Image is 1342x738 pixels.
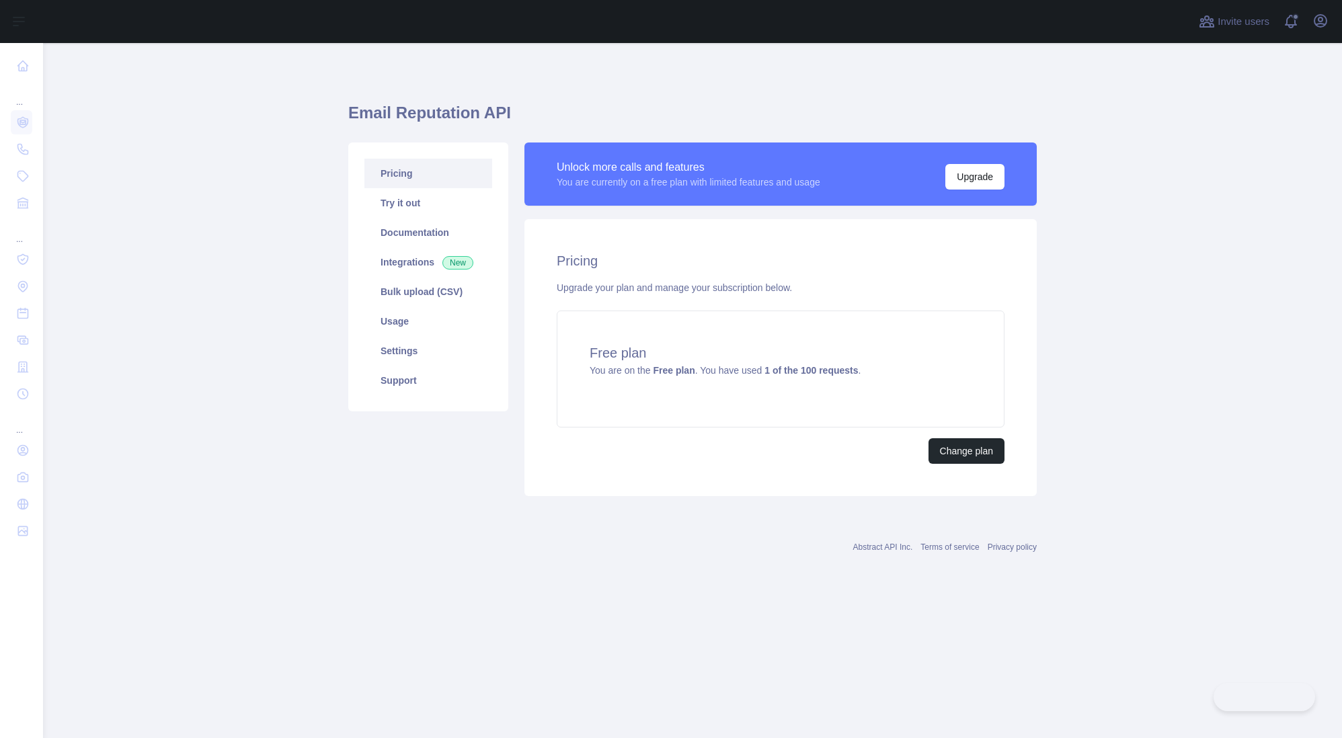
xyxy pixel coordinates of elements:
[11,409,32,436] div: ...
[1196,11,1272,32] button: Invite users
[920,542,979,552] a: Terms of service
[11,218,32,245] div: ...
[364,218,492,247] a: Documentation
[988,542,1037,552] a: Privacy policy
[11,81,32,108] div: ...
[364,277,492,306] a: Bulk upload (CSV)
[364,366,492,395] a: Support
[364,336,492,366] a: Settings
[653,365,695,376] strong: Free plan
[557,251,1004,270] h2: Pricing
[557,159,820,175] div: Unlock more calls and features
[557,175,820,189] div: You are currently on a free plan with limited features and usage
[364,306,492,336] a: Usage
[945,164,1004,190] button: Upgrade
[929,438,1004,464] button: Change plan
[764,365,858,376] strong: 1 of the 100 requests
[853,542,913,552] a: Abstract API Inc.
[364,247,492,277] a: Integrations New
[348,102,1037,134] h1: Email Reputation API
[590,365,861,376] span: You are on the . You have used .
[364,188,492,218] a: Try it out
[557,281,1004,294] div: Upgrade your plan and manage your subscription below.
[590,343,972,362] h4: Free plan
[1214,683,1315,711] iframe: Toggle Customer Support
[1218,14,1269,30] span: Invite users
[442,256,473,270] span: New
[364,159,492,188] a: Pricing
